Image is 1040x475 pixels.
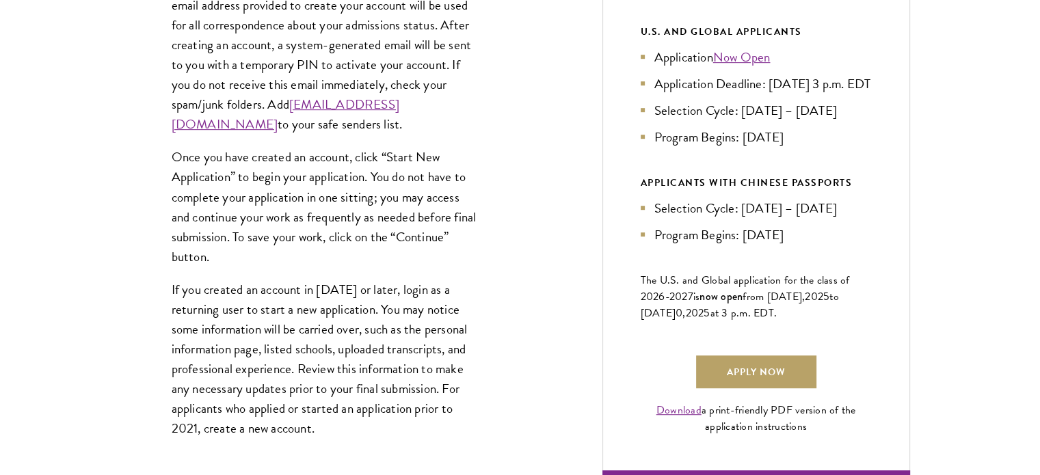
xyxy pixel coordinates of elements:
a: [EMAIL_ADDRESS][DOMAIN_NAME] [172,94,399,134]
a: Download [656,402,702,418]
span: now open [699,288,743,304]
span: 0 [676,305,682,321]
div: APPLICANTS WITH CHINESE PASSPORTS [641,174,872,191]
span: from [DATE], [743,288,805,305]
span: 7 [688,288,693,305]
span: , [682,305,685,321]
li: Application [641,47,872,67]
a: Now Open [713,47,771,67]
a: Apply Now [696,355,816,388]
p: Once you have created an account, click “Start New Application” to begin your application. You do... [172,147,479,266]
span: 6 [658,288,665,305]
li: Program Begins: [DATE] [641,225,872,245]
span: to [DATE] [641,288,839,321]
span: at 3 p.m. EDT. [710,305,777,321]
li: Selection Cycle: [DATE] – [DATE] [641,100,872,120]
p: If you created an account in [DATE] or later, login as a returning user to start a new applicatio... [172,280,479,439]
span: 5 [823,288,829,305]
span: The U.S. and Global application for the class of 202 [641,272,850,305]
li: Program Begins: [DATE] [641,127,872,147]
span: -202 [665,288,688,305]
span: is [693,288,700,305]
li: Selection Cycle: [DATE] – [DATE] [641,198,872,218]
span: 202 [686,305,704,321]
div: U.S. and Global Applicants [641,23,872,40]
span: 5 [704,305,710,321]
div: a print-friendly PDF version of the application instructions [641,402,872,435]
span: 202 [805,288,823,305]
li: Application Deadline: [DATE] 3 p.m. EDT [641,74,872,94]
